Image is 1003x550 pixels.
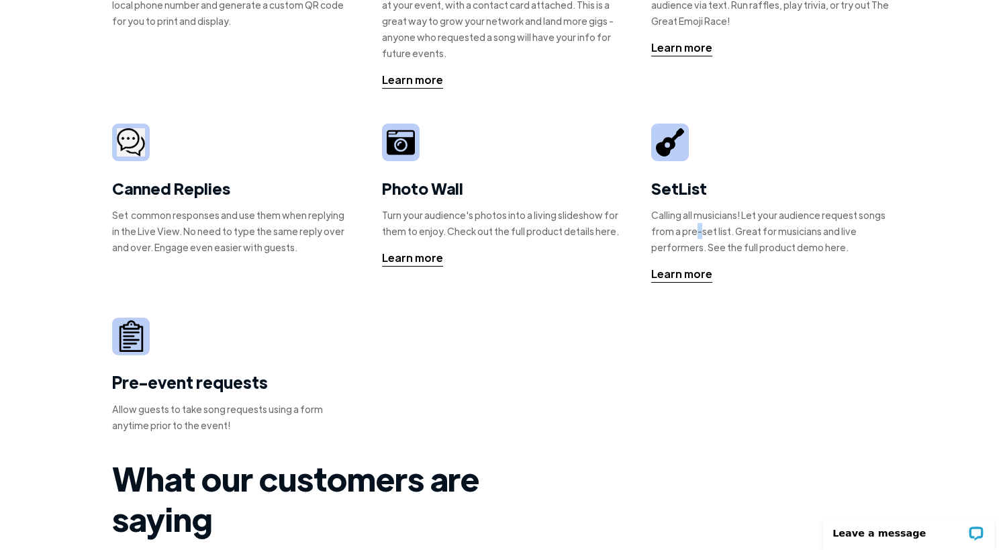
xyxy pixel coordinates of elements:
[814,508,1003,550] iframe: LiveChat chat widget
[387,128,415,156] img: camera icon
[656,128,684,156] img: guitar
[112,457,479,539] strong: What our customers are saying
[112,177,230,199] strong: Canned Replies
[112,371,268,392] strong: Pre-event requests
[382,207,622,239] div: Turn your audience's photos into a living slideshow for them to enjoy. Check out the full product...
[651,266,712,282] div: Learn more
[382,72,443,89] a: Learn more
[382,250,443,266] div: Learn more
[382,72,443,88] div: Learn more
[651,40,712,56] a: Learn more
[651,177,707,199] strong: SetList
[112,401,352,433] div: Allow guests to take song requests using a form anytime prior to the event!
[112,207,352,255] div: Set common responses and use them when replying in the Live View. No need to type the same reply ...
[382,177,463,199] strong: Photo Wall
[651,266,712,283] a: Learn more
[382,250,443,267] a: Learn more
[651,207,891,255] div: Calling all musicians! Let your audience request songs from a pre-set list. Great for musicians a...
[117,128,145,157] img: camera icon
